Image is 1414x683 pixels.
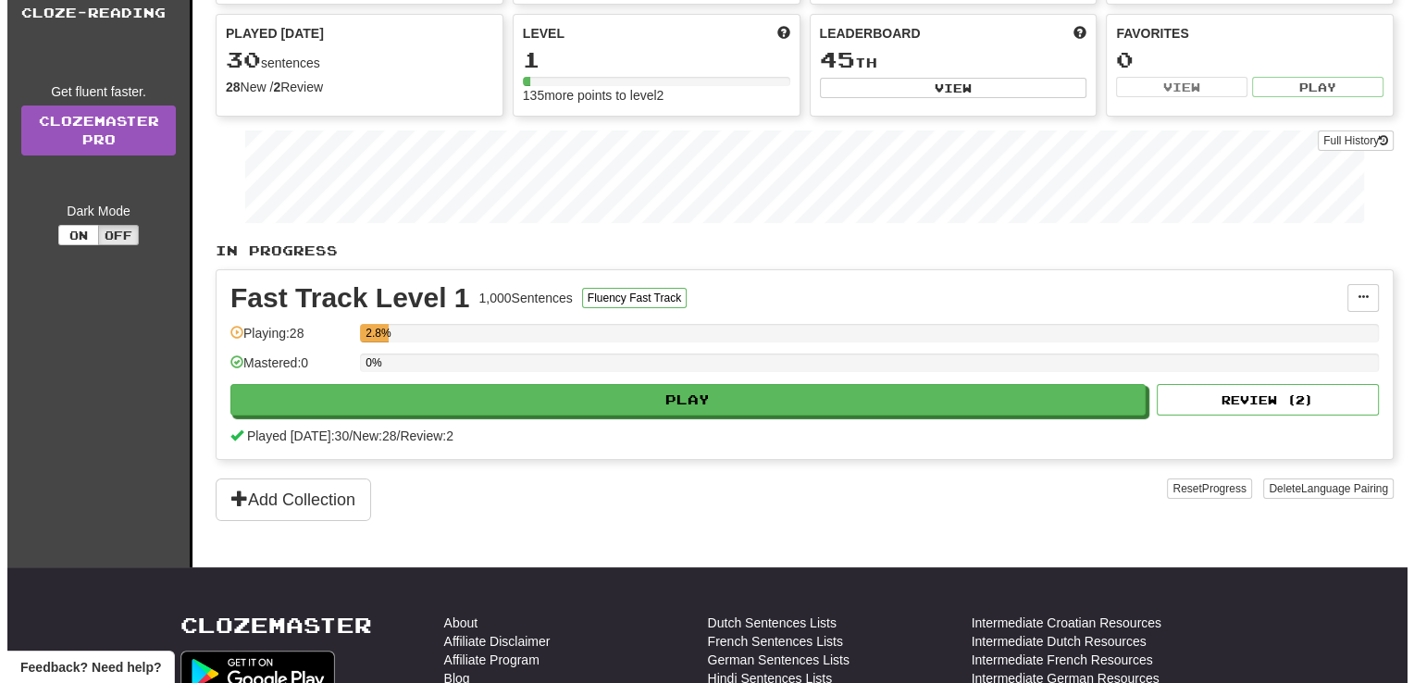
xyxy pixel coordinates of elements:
[701,632,836,651] a: French Sentences Lists
[437,651,532,669] a: Affiliate Program
[223,284,463,312] div: Fast Track Level 1
[13,658,154,677] span: Open feedback widget
[472,289,565,307] div: 1,000 Sentences
[812,24,913,43] span: Leaderboard
[218,46,254,72] span: 30
[14,82,168,101] div: Get fluent faster.
[701,651,842,669] a: German Sentences Lists
[964,651,1146,669] a: Intermediate French Resources
[173,614,365,637] a: Clozemaster
[218,48,486,72] div: sentences
[515,24,557,43] span: Level
[964,614,1154,632] a: Intermediate Croatian Resources
[218,78,486,96] div: New / Review
[812,48,1080,72] div: th
[14,202,168,220] div: Dark Mode
[390,428,393,443] span: /
[266,80,273,94] strong: 2
[218,24,316,43] span: Played [DATE]
[208,242,1386,260] p: In Progress
[240,428,341,443] span: Played [DATE]: 30
[51,225,92,245] button: On
[14,106,168,155] a: ClozemasterPro
[1160,478,1244,499] button: ResetProgress
[515,48,783,71] div: 1
[812,46,848,72] span: 45
[437,632,543,651] a: Affiliate Disclaimer
[341,428,345,443] span: /
[345,428,389,443] span: New: 28
[1066,24,1079,43] span: This week in points, UTC
[1109,24,1376,43] div: Favorites
[223,354,343,384] div: Mastered: 0
[812,78,1080,98] button: View
[1294,482,1381,495] span: Language Pairing
[1109,48,1376,71] div: 0
[91,225,131,245] button: Off
[1149,384,1371,416] button: Review (2)
[770,24,783,43] span: Score more points to level up
[208,478,364,521] button: Add Collection
[575,288,679,308] button: Fluency Fast Track
[358,324,381,342] div: 2.8%
[1109,77,1240,97] button: View
[218,80,233,94] strong: 28
[392,428,446,443] span: Review: 2
[515,86,783,105] div: 135 more points to level 2
[1245,77,1376,97] button: Play
[1195,482,1239,495] span: Progress
[437,614,471,632] a: About
[1310,130,1386,151] button: Full History
[223,384,1138,416] button: Play
[964,632,1139,651] a: Intermediate Dutch Resources
[223,324,343,354] div: Playing: 28
[701,614,829,632] a: Dutch Sentences Lists
[1256,478,1386,499] button: DeleteLanguage Pairing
